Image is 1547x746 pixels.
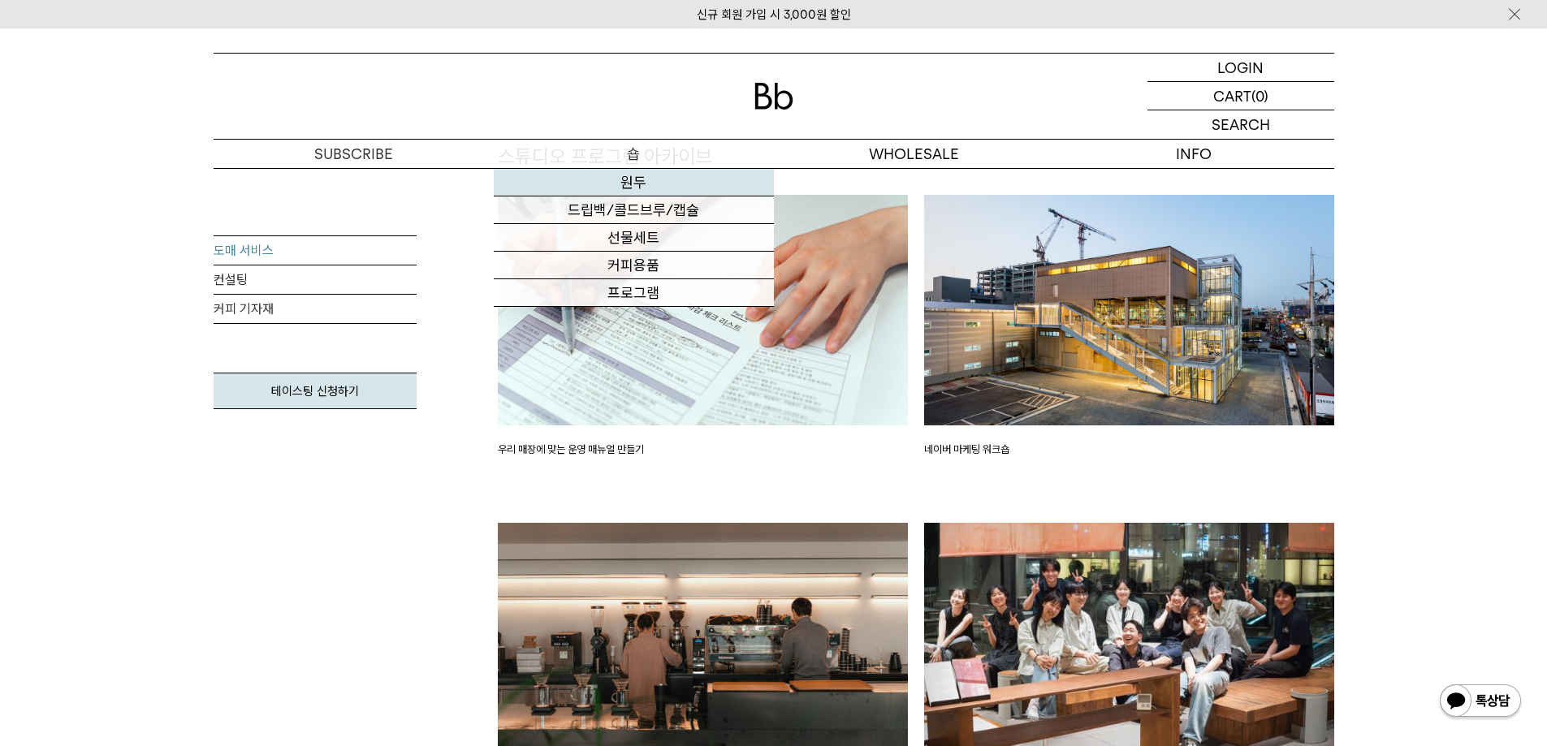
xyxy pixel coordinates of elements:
[214,265,417,295] a: 컨설팅
[697,7,851,22] a: 신규 회원 가입 시 3,000원 할인
[214,295,417,324] a: 커피 기자재
[214,140,494,168] a: SUBSCRIBE
[214,236,417,265] a: 도매 서비스
[494,140,774,168] a: 숍
[1251,82,1268,110] p: (0)
[494,252,774,279] a: 커피용품
[1147,82,1334,110] a: CART (0)
[494,196,774,224] a: 드립백/콜드브루/캡슐
[774,140,1054,168] p: WHOLESALE
[754,83,793,110] img: 로고
[1213,82,1251,110] p: CART
[1212,110,1270,139] p: SEARCH
[924,442,1334,458] p: 네이버 마케팅 워크숍
[494,169,774,196] a: 원두
[214,373,417,409] a: 테이스팅 신청하기
[498,195,908,425] img: 우리 매장에 맞는 운영 매뉴얼 만들기 이미지
[1147,54,1334,82] a: LOGIN
[494,279,774,307] a: 프로그램
[924,195,1334,425] img: 네이버 마케팅 워크숍 이미지
[494,224,774,252] a: 선물세트
[1438,683,1523,722] img: 카카오톡 채널 1:1 채팅 버튼
[1054,140,1334,168] p: INFO
[1217,54,1264,81] p: LOGIN
[498,442,908,458] p: 우리 매장에 맞는 운영 매뉴얼 만들기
